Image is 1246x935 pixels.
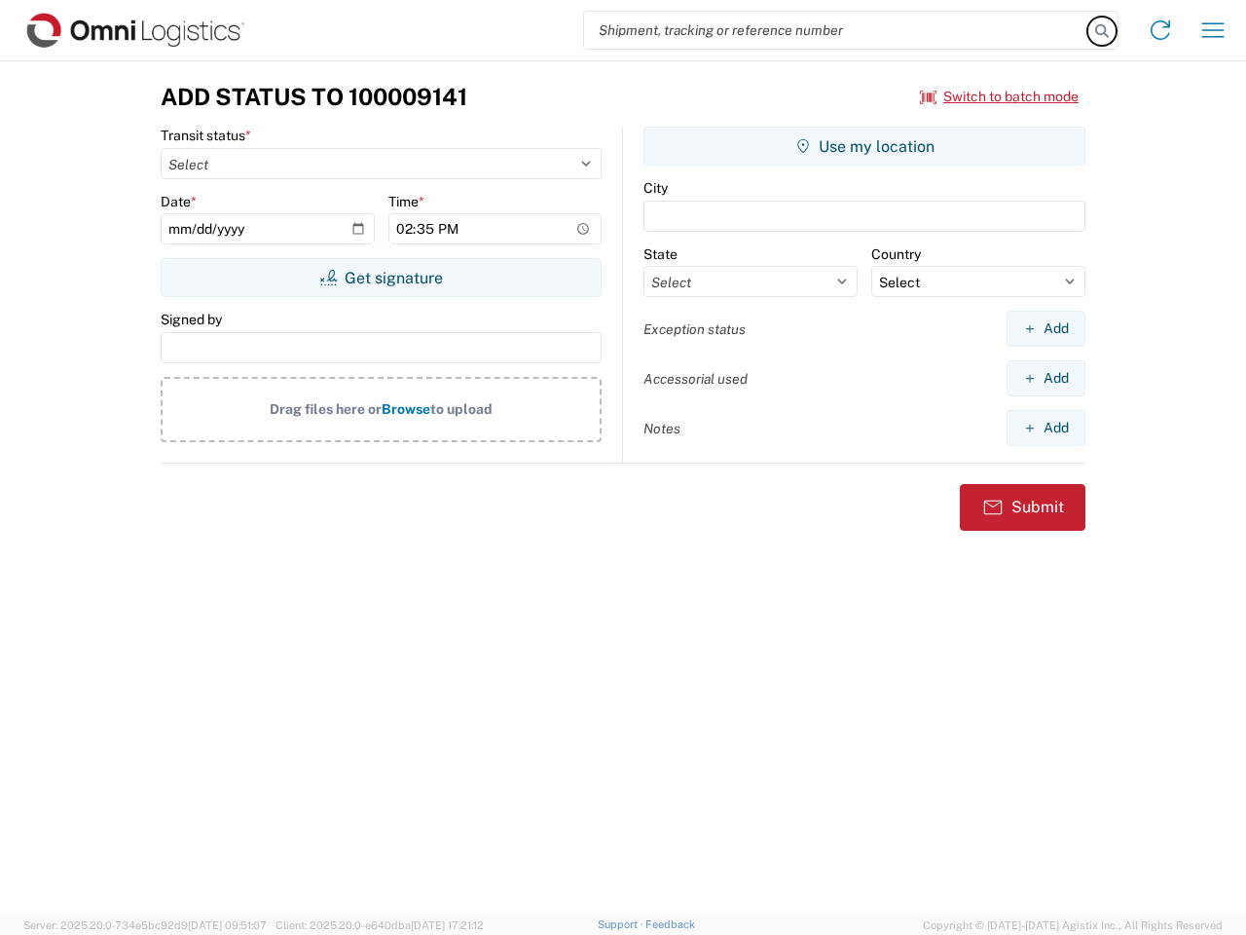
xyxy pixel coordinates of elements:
[960,484,1085,531] button: Submit
[643,320,746,338] label: Exception status
[643,127,1085,166] button: Use my location
[1007,360,1085,396] button: Add
[161,83,467,111] h3: Add Status to 100009141
[388,193,424,210] label: Time
[598,918,646,930] a: Support
[871,245,921,263] label: Country
[1007,410,1085,446] button: Add
[643,420,680,437] label: Notes
[920,81,1079,113] button: Switch to batch mode
[430,401,493,417] span: to upload
[643,245,678,263] label: State
[161,127,251,144] label: Transit status
[161,311,222,328] label: Signed by
[188,919,267,931] span: [DATE] 09:51:07
[584,12,1088,49] input: Shipment, tracking or reference number
[275,919,484,931] span: Client: 2025.20.0-e640dba
[161,258,602,297] button: Get signature
[645,918,695,930] a: Feedback
[643,370,748,388] label: Accessorial used
[23,919,267,931] span: Server: 2025.20.0-734e5bc92d9
[643,179,668,197] label: City
[161,193,197,210] label: Date
[270,401,382,417] span: Drag files here or
[1007,311,1085,347] button: Add
[382,401,430,417] span: Browse
[411,919,484,931] span: [DATE] 17:21:12
[923,916,1223,934] span: Copyright © [DATE]-[DATE] Agistix Inc., All Rights Reserved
